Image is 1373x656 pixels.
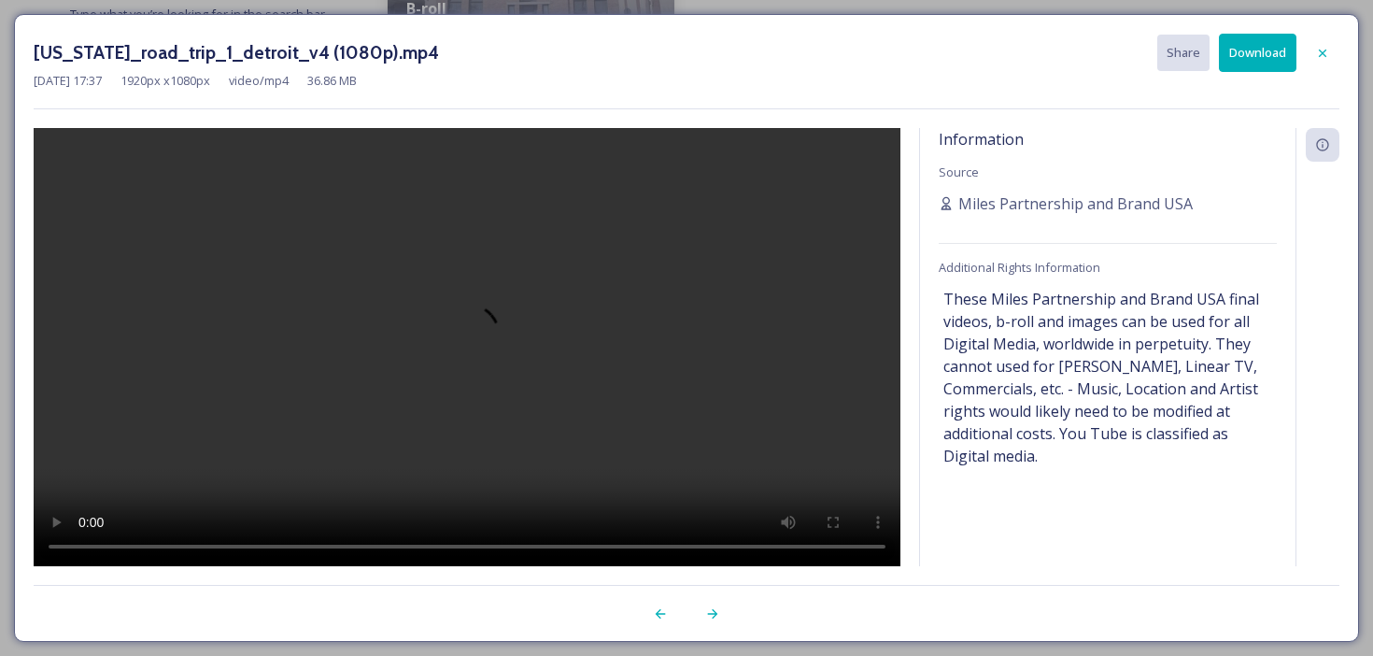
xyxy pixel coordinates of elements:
[1219,34,1296,72] button: Download
[34,72,102,90] span: [DATE] 17:37
[939,129,1024,150] span: Information
[229,72,289,90] span: video/mp4
[939,259,1100,276] span: Additional Rights Information
[34,39,439,66] h3: [US_STATE]_road_trip_1_detroit_v4 (1080p).mp4
[307,72,357,90] span: 36.86 MB
[943,288,1272,467] span: These Miles Partnership and Brand USA final videos, b-roll and images can be used for all Digital...
[120,72,210,90] span: 1920 px x 1080 px
[1157,35,1210,71] button: Share
[958,193,1193,215] span: Miles Partnership and Brand USA
[939,164,979,180] span: Source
